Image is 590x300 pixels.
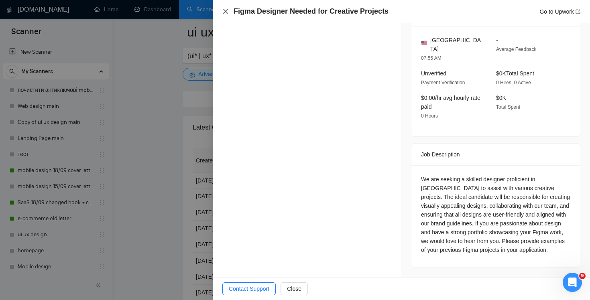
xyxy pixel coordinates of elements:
[287,284,301,293] span: Close
[430,36,483,53] span: [GEOGRAPHIC_DATA]
[222,8,229,14] span: close
[496,37,498,43] span: -
[421,55,441,61] span: 07:55 AM
[222,8,229,15] button: Close
[539,8,580,15] a: Go to Upworkexport
[234,6,389,16] h4: Figma Designer Needed for Creative Projects
[421,95,480,110] span: $0.00/hr avg hourly rate paid
[421,113,438,119] span: 0 Hours
[496,104,520,110] span: Total Spent
[229,284,269,293] span: Contact Support
[222,282,276,295] button: Contact Support
[496,70,534,77] span: $0K Total Spent
[579,273,586,279] span: 9
[421,175,570,254] div: We are seeking a skilled designer proficient in [GEOGRAPHIC_DATA] to assist with various creative...
[421,40,427,46] img: 🇺🇸
[563,273,582,292] iframe: Intercom live chat
[576,9,580,14] span: export
[496,80,531,85] span: 0 Hires, 0 Active
[496,47,537,52] span: Average Feedback
[496,95,506,101] span: $0K
[281,282,308,295] button: Close
[421,70,446,77] span: Unverified
[421,144,570,165] div: Job Description
[421,80,465,85] span: Payment Verification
